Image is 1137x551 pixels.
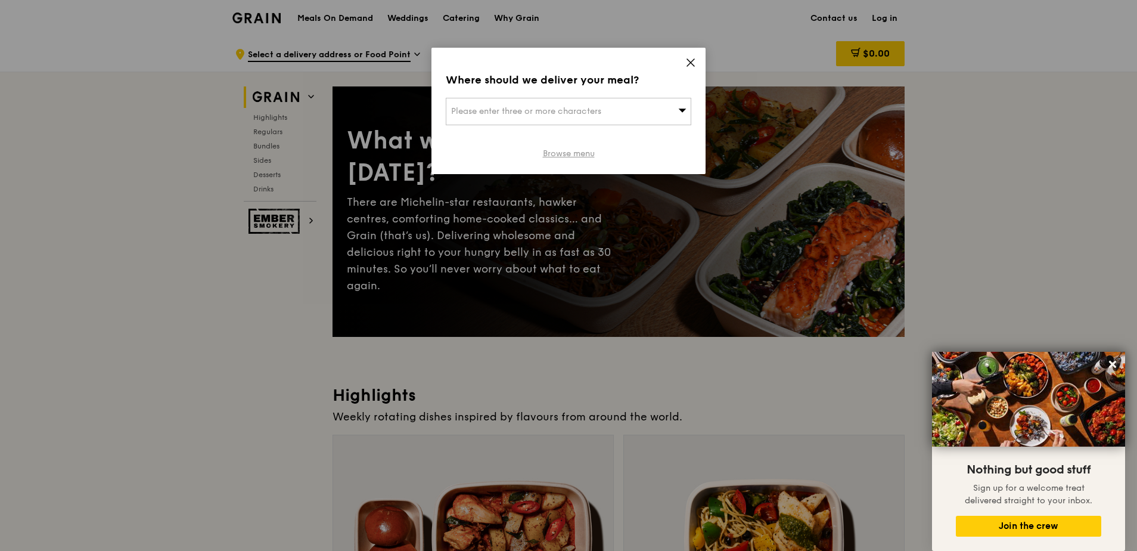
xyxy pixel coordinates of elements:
[965,483,1092,506] span: Sign up for a welcome treat delivered straight to your inbox.
[446,72,691,88] div: Where should we deliver your meal?
[967,463,1091,477] span: Nothing but good stuff
[932,352,1125,447] img: DSC07876-Edit02-Large.jpeg
[451,106,601,116] span: Please enter three or more characters
[956,516,1101,537] button: Join the crew
[543,148,595,160] a: Browse menu
[1103,355,1122,374] button: Close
